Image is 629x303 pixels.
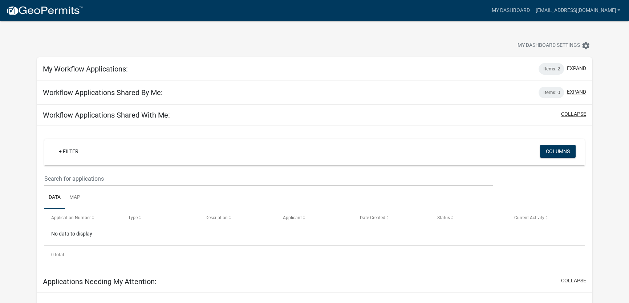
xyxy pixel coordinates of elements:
[532,4,623,17] a: [EMAIL_ADDRESS][DOMAIN_NAME]
[199,209,276,226] datatable-header-cell: Description
[43,277,157,286] h5: Applications Needing My Attention:
[581,41,590,50] i: settings
[561,110,586,118] button: collapse
[43,88,163,97] h5: Workflow Applications Shared By Me:
[540,145,576,158] button: Columns
[43,111,170,119] h5: Workflow Applications Shared With Me:
[561,277,586,284] button: collapse
[65,186,85,209] a: Map
[430,209,507,226] datatable-header-cell: Status
[283,215,301,220] span: Applicant
[128,215,138,220] span: Type
[488,4,532,17] a: My Dashboard
[206,215,228,220] span: Description
[44,186,65,209] a: Data
[44,209,122,226] datatable-header-cell: Application Number
[44,171,493,186] input: Search for applications
[514,215,544,220] span: Current Activity
[44,246,585,264] div: 0 total
[43,65,128,73] h5: My Workflow Applications:
[51,215,91,220] span: Application Number
[276,209,353,226] datatable-header-cell: Applicant
[539,87,564,98] div: Items: 0
[512,38,596,53] button: My Dashboard Settingssettings
[567,88,586,96] button: expand
[518,41,580,50] span: My Dashboard Settings
[121,209,199,226] datatable-header-cell: Type
[353,209,430,226] datatable-header-cell: Date Created
[44,227,585,245] div: No data to display
[37,126,592,271] div: collapse
[507,209,585,226] datatable-header-cell: Current Activity
[567,65,586,72] button: expand
[360,215,385,220] span: Date Created
[539,63,564,75] div: Items: 2
[53,145,84,158] a: + Filter
[437,215,450,220] span: Status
